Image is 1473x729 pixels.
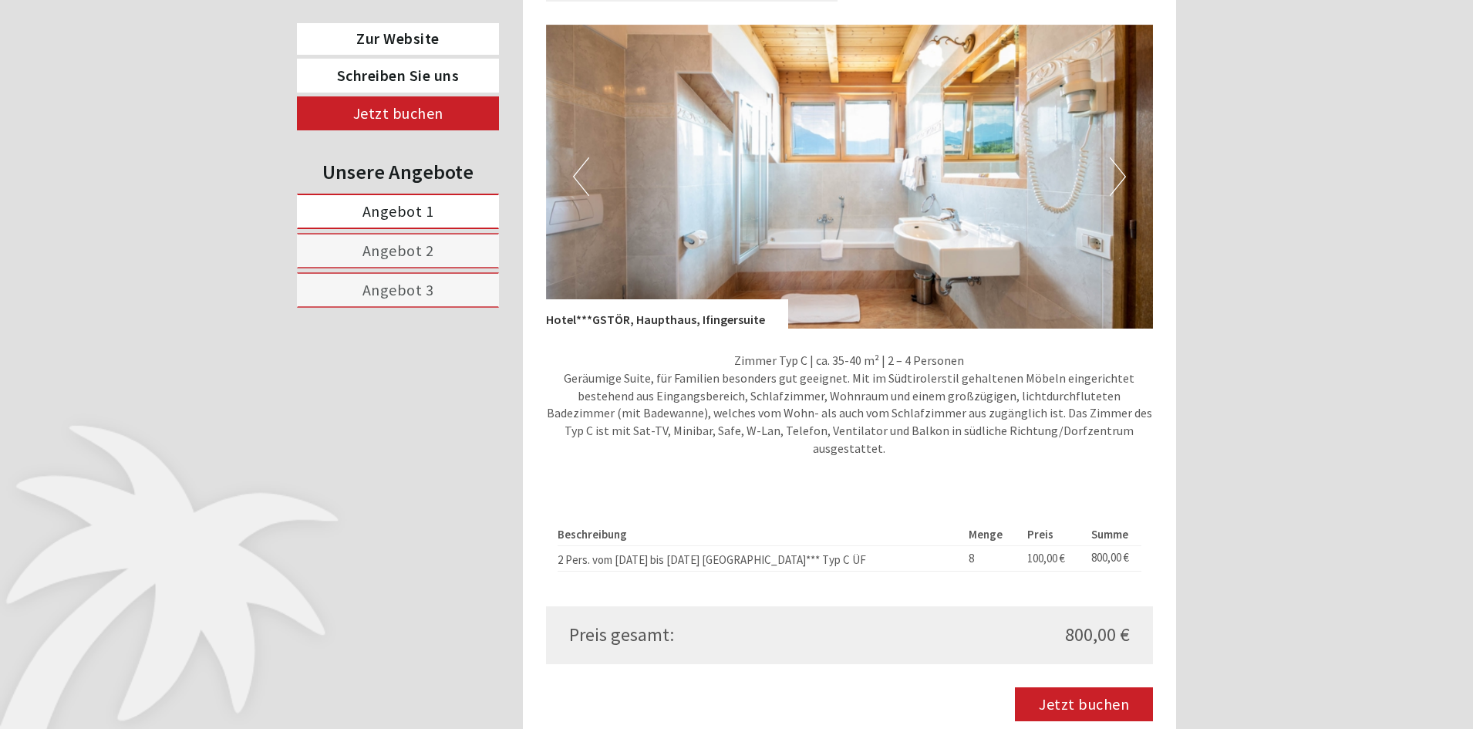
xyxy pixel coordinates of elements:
span: 100,00 € [1027,551,1065,565]
td: 8 [962,545,1021,572]
a: Schreiben Sie uns [297,59,499,93]
button: Next [1110,157,1126,196]
small: 20:38 [23,75,238,86]
p: Zimmer Typ C | ca. 35-40 m² | 2 – 4 Personen Geräumige Suite, für Familien besonders gut geeignet... [546,352,1154,457]
th: Summe [1085,523,1141,545]
button: Previous [573,157,589,196]
span: Angebot 3 [362,280,434,299]
span: Angebot 1 [362,201,434,221]
div: PALMENGARTEN Hotel GSTÖR [23,45,238,57]
button: Senden [508,400,608,434]
th: Beschreibung [558,523,963,545]
td: 800,00 € [1085,545,1141,572]
th: Menge [962,523,1021,545]
div: [DATE] [276,12,332,38]
th: Preis [1021,523,1085,545]
td: 2 Pers. vom [DATE] bis [DATE] [GEOGRAPHIC_DATA]*** Typ C ÜF [558,545,963,572]
div: Hotel***GSTÖR, Haupthaus, Ifingersuite [546,299,788,329]
a: Zur Website [297,23,499,55]
div: Preis gesamt: [558,622,850,648]
div: Guten Tag, wie können wir Ihnen helfen? [12,42,245,89]
span: Angebot 2 [362,241,434,260]
span: 800,00 € [1065,622,1130,648]
a: Jetzt buchen [1015,687,1153,721]
a: Jetzt buchen [297,96,499,130]
div: Unsere Angebote [297,157,499,186]
img: image [546,25,1154,329]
